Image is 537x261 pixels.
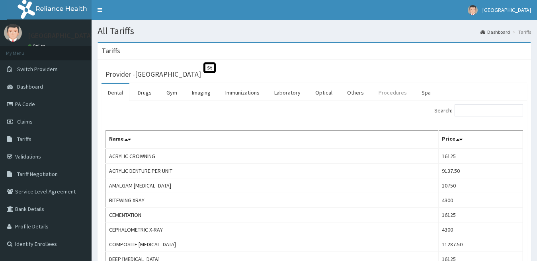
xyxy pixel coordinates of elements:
span: Dashboard [17,83,43,90]
td: 4300 [438,193,523,208]
td: COMPOSITE [MEDICAL_DATA] [106,237,439,252]
p: [GEOGRAPHIC_DATA] [28,32,94,39]
span: Claims [17,118,33,125]
li: Tariffs [511,29,531,35]
a: Procedures [372,84,413,101]
span: Tariffs [17,135,31,143]
td: ACRYLIC CROWNING [106,149,439,164]
span: Tariff Negotiation [17,170,58,178]
td: CEPHALOMETRIC X-RAY [106,222,439,237]
a: Drugs [131,84,158,101]
a: Others [341,84,370,101]
a: Online [28,43,47,49]
a: Optical [309,84,339,101]
th: Price [438,131,523,149]
td: 16125 [438,208,523,222]
td: BITEWING XRAY [106,193,439,208]
a: Immunizations [219,84,266,101]
a: Laboratory [268,84,307,101]
a: Imaging [186,84,217,101]
h3: Provider - [GEOGRAPHIC_DATA] [105,71,201,78]
label: Search: [434,104,523,116]
th: Name [106,131,439,149]
a: Dashboard [480,29,510,35]
td: CEMENTATION [106,208,439,222]
td: 11287.50 [438,237,523,252]
img: User Image [468,5,478,15]
span: [GEOGRAPHIC_DATA] [482,6,531,14]
a: Dental [102,84,129,101]
a: Spa [415,84,437,101]
h1: All Tariffs [98,26,531,36]
h3: Tariffs [102,47,120,54]
span: Switch Providers [17,66,58,73]
input: Search: [455,104,523,116]
td: AMALGAM [MEDICAL_DATA] [106,178,439,193]
td: ACRYLIC DENTURE PER UNIT [106,164,439,178]
td: 10750 [438,178,523,193]
td: 4300 [438,222,523,237]
td: 9137.50 [438,164,523,178]
span: St [203,62,216,73]
td: 16125 [438,149,523,164]
img: User Image [4,24,22,42]
a: Gym [160,84,184,101]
